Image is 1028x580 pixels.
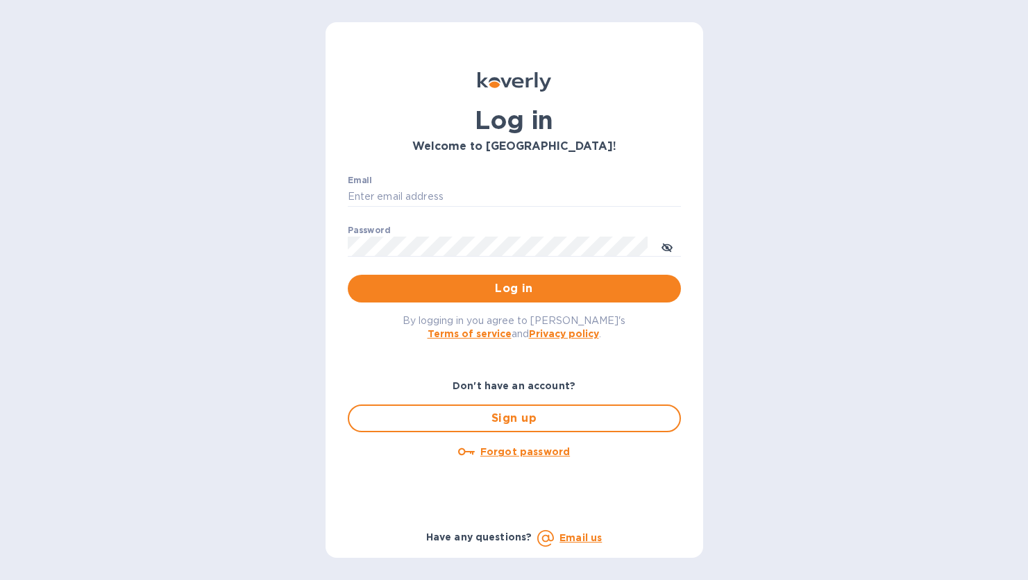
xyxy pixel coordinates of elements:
button: Sign up [348,404,681,432]
a: Email us [559,532,602,543]
label: Email [348,176,372,185]
img: Koverly [478,72,551,92]
button: toggle password visibility [653,232,681,260]
span: Log in [359,280,670,297]
a: Terms of service [428,328,512,339]
span: By logging in you agree to [PERSON_NAME]'s and . [403,315,625,339]
span: Sign up [360,410,668,427]
a: Privacy policy [529,328,599,339]
input: Enter email address [348,187,681,207]
b: Have any questions? [426,531,532,543]
u: Forgot password [480,446,570,457]
b: Don't have an account? [453,380,575,391]
label: Password [348,226,390,234]
h1: Log in [348,105,681,135]
h3: Welcome to [GEOGRAPHIC_DATA]! [348,140,681,153]
button: Log in [348,275,681,302]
